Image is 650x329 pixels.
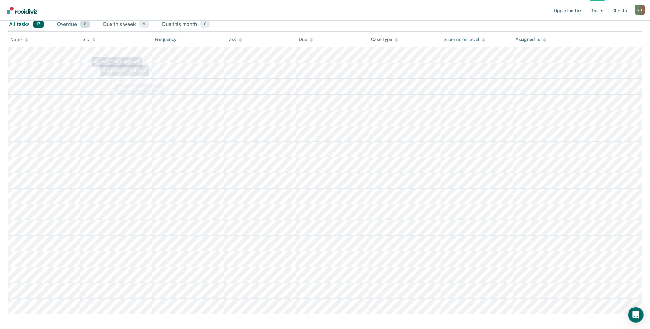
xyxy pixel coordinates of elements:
[628,307,644,323] div: Open Intercom Messenger
[299,37,313,42] div: Due
[635,5,645,15] button: Profile dropdown button
[10,37,28,42] div: Name
[7,7,37,14] img: Recidiviz
[155,37,177,42] div: Frequency
[139,20,149,29] span: 9
[8,18,45,32] div: All tasks17
[161,18,211,32] div: Due this month0
[635,5,645,15] div: R S
[515,37,546,42] div: Assigned To
[102,18,151,32] div: Due this week9
[80,20,90,29] span: 8
[371,37,398,42] div: Case Type
[227,37,242,42] div: Task
[56,18,92,32] div: Overdue8
[82,37,95,42] div: SID
[200,20,210,29] span: 0
[443,37,485,42] div: Supervision Level
[33,20,44,29] span: 17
